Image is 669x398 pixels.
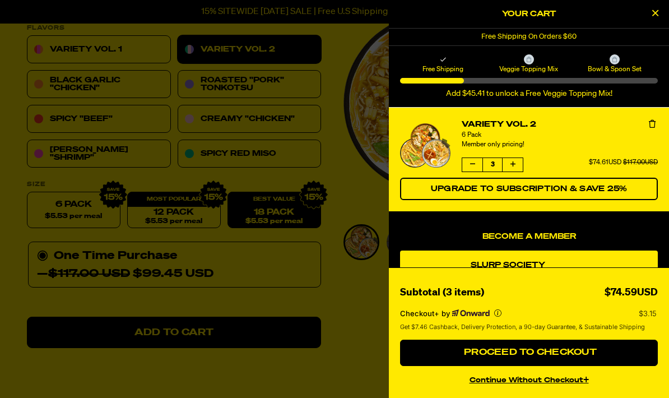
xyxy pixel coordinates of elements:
span: Checkout+ [400,309,439,318]
p: $3.15 [639,309,658,318]
a: Variety Vol. 2 [462,119,658,131]
button: Close Cart [647,6,663,22]
span: Subtotal (3 items) [400,288,484,298]
span: Proceed to Checkout [461,348,597,357]
button: Remove Variety Vol. 2 [647,119,658,130]
button: Switch Variety Vol. 2 to a Subscription [400,178,658,200]
span: Free Shipping [402,64,484,73]
span: $117.00USD [623,159,658,166]
section: Checkout+ [400,301,658,340]
div: $74.59USD [605,285,658,301]
a: Powered by Onward [452,309,490,317]
div: 6 Pack [462,131,658,140]
span: Get $7.46 Cashback, Delivery Protection, a 90-day Guarantee, & Sustainable Shipping [400,322,645,332]
img: Variety Vol. 2 [400,123,450,168]
span: Upgrade to Subscription & Save 25% [431,185,628,193]
button: continue without Checkout+ [400,371,658,387]
span: 3 [482,158,503,172]
li: product [400,108,658,211]
h2: Your Cart [400,6,658,22]
span: Bowl & Spoon Set [574,64,656,73]
div: Add $45.41 to unlock a Free Veggie Topping Mix! [400,89,658,99]
div: Member only pricing! [462,140,658,150]
span: Veggie Topping Mix [487,64,570,73]
a: View details for Variety Vol. 2 [400,123,450,168]
button: More info [494,309,501,317]
div: product [400,251,658,344]
button: Proceed to Checkout [400,340,658,367]
span: by [442,309,450,318]
button: Decrease quantity of Variety Vol. 2 [462,158,482,172]
button: Increase quantity of Variety Vol. 2 [503,158,523,172]
a: View Slurp Society Membership [471,260,593,282]
div: 1 of 1 [389,29,669,45]
h4: Become a Member [400,232,658,242]
span: $74.61USD [589,159,621,166]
